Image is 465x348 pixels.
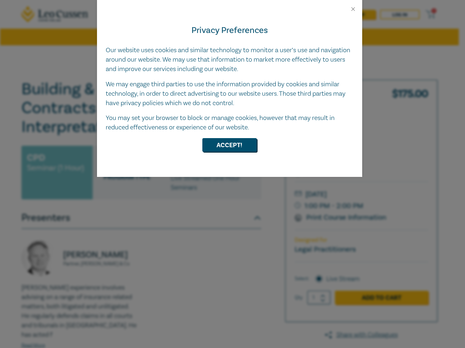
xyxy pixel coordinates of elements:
p: You may set your browser to block or manage cookies, however that may result in reduced effective... [106,113,353,132]
p: Our website uses cookies and similar technology to monitor a user’s use and navigation around our... [106,46,353,74]
h4: Privacy Preferences [106,24,353,37]
button: Close [350,6,356,12]
button: Accept! [202,138,257,152]
p: We may engage third parties to use the information provided by cookies and similar technology, in... [106,80,353,108]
